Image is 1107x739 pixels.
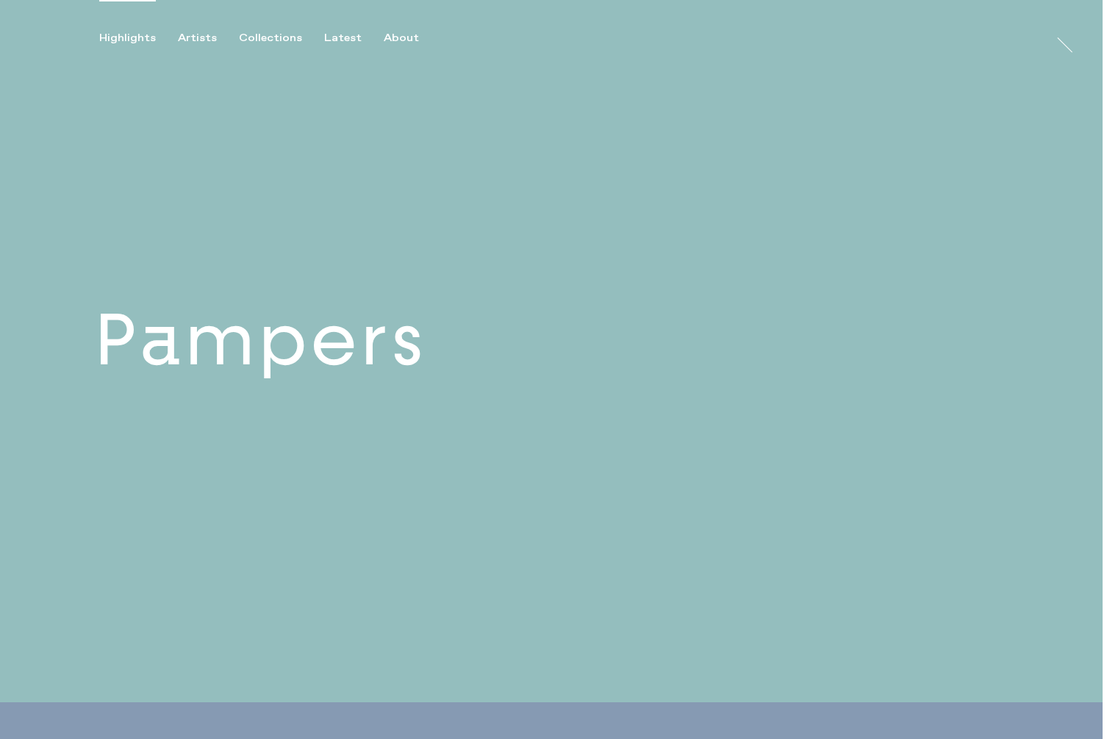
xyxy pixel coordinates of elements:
div: Latest [324,32,362,45]
button: Latest [324,32,384,45]
div: Collections [239,32,302,45]
div: About [384,32,419,45]
button: Highlights [99,32,178,45]
button: Artists [178,32,239,45]
div: Artists [178,32,217,45]
div: Highlights [99,32,156,45]
button: About [384,32,441,45]
button: Collections [239,32,324,45]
